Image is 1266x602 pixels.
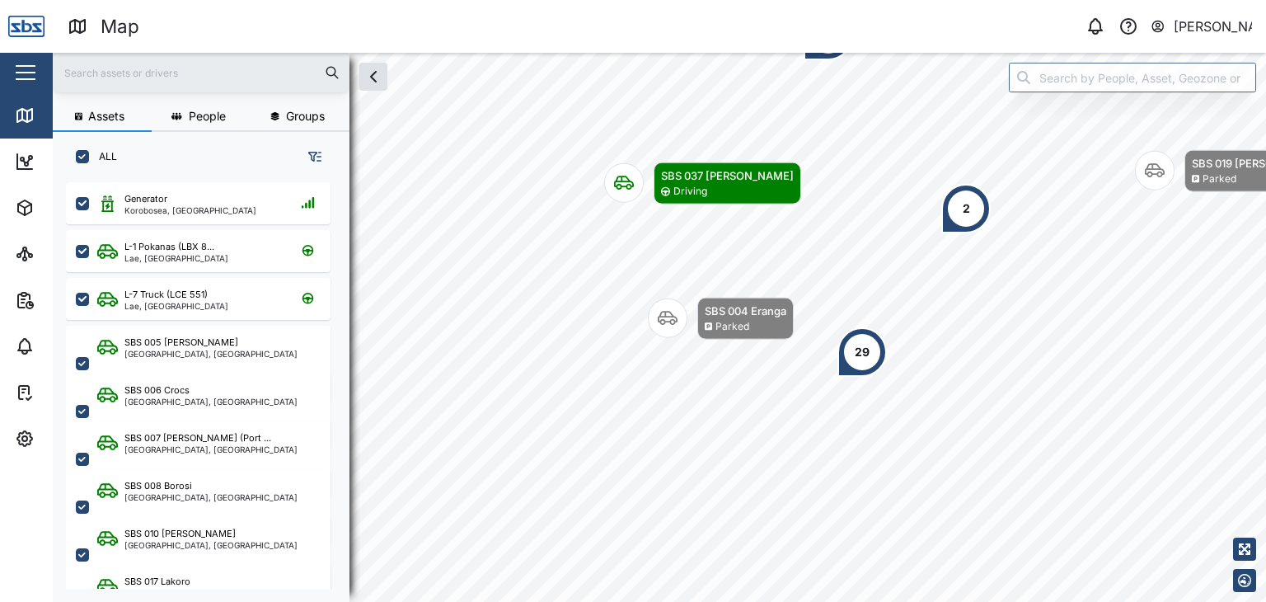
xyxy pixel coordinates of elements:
[43,337,94,355] div: Alarms
[189,111,226,122] span: People
[124,254,228,262] div: Lae, [GEOGRAPHIC_DATA]
[43,245,82,263] div: Sites
[124,445,298,454] div: [GEOGRAPHIC_DATA], [GEOGRAPHIC_DATA]
[124,479,192,493] div: SBS 008 Borosi
[89,150,117,163] label: ALL
[124,575,190,589] div: SBS 017 Lakoro
[124,541,298,549] div: [GEOGRAPHIC_DATA], [GEOGRAPHIC_DATA]
[705,303,786,319] div: SBS 004 Eranga
[1009,63,1256,92] input: Search by People, Asset, Geozone or Place
[88,111,124,122] span: Assets
[66,176,349,589] div: grid
[43,291,99,309] div: Reports
[124,206,256,214] div: Korobosea, [GEOGRAPHIC_DATA]
[1203,172,1236,187] div: Parked
[101,12,139,41] div: Map
[855,343,870,361] div: 29
[124,302,228,310] div: Lae, [GEOGRAPHIC_DATA]
[124,383,190,397] div: SBS 006 Crocs
[124,192,167,206] div: Generator
[1150,15,1253,38] button: [PERSON_NAME]
[43,430,101,448] div: Settings
[941,184,991,233] div: Map marker
[661,167,794,184] div: SBS 037 [PERSON_NAME]
[286,111,325,122] span: Groups
[43,106,80,125] div: Map
[837,327,887,377] div: Map marker
[124,527,236,541] div: SBS 010 [PERSON_NAME]
[43,199,94,217] div: Assets
[124,493,298,501] div: [GEOGRAPHIC_DATA], [GEOGRAPHIC_DATA]
[124,350,298,358] div: [GEOGRAPHIC_DATA], [GEOGRAPHIC_DATA]
[1174,16,1253,37] div: [PERSON_NAME]
[124,336,238,350] div: SBS 005 [PERSON_NAME]
[648,298,794,340] div: Map marker
[124,240,214,254] div: L-1 Pokanas (LBX 8...
[8,8,45,45] img: Main Logo
[715,319,749,335] div: Parked
[43,383,88,402] div: Tasks
[63,60,340,85] input: Search assets or drivers
[604,162,801,205] div: Map marker
[124,288,208,302] div: L-7 Truck (LCE 551)
[673,184,707,200] div: Driving
[963,200,970,218] div: 2
[124,397,298,406] div: [GEOGRAPHIC_DATA], [GEOGRAPHIC_DATA]
[124,431,271,445] div: SBS 007 [PERSON_NAME] (Port ...
[43,153,117,171] div: Dashboard
[53,53,1266,602] canvas: Map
